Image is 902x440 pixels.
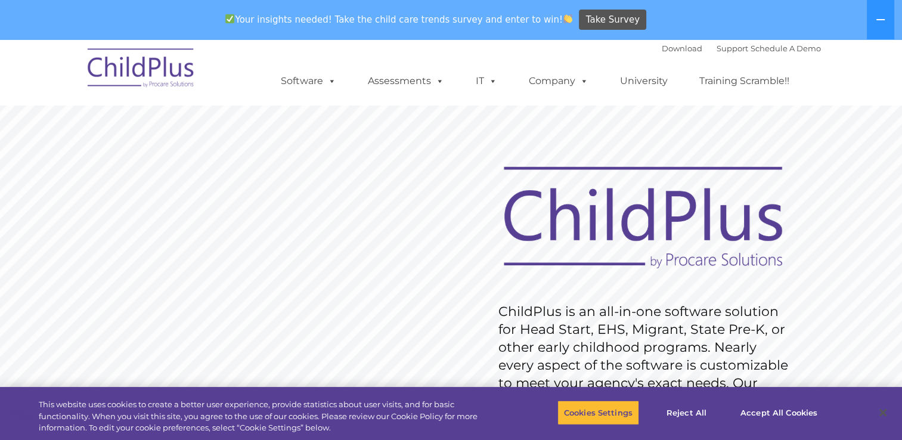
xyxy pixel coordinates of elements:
[751,44,821,53] a: Schedule A Demo
[662,44,821,53] font: |
[608,69,680,93] a: University
[82,40,201,100] img: ChildPlus by Procare Solutions
[662,44,702,53] a: Download
[221,8,578,31] span: Your insights needed! Take the child care trends survey and enter to win!
[579,10,646,30] a: Take Survey
[717,44,748,53] a: Support
[39,399,496,434] div: This website uses cookies to create a better user experience, provide statistics about user visit...
[498,303,794,428] rs-layer: ChildPlus is an all-in-one software solution for Head Start, EHS, Migrant, State Pre-K, or other ...
[557,400,639,425] button: Cookies Settings
[687,69,801,93] a: Training Scramble!!
[517,69,600,93] a: Company
[734,400,824,425] button: Accept All Cookies
[649,400,724,425] button: Reject All
[464,69,509,93] a: IT
[586,10,640,30] span: Take Survey
[563,14,572,23] img: 👏
[870,399,896,426] button: Close
[225,14,234,23] img: ✅
[269,69,348,93] a: Software
[356,69,456,93] a: Assessments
